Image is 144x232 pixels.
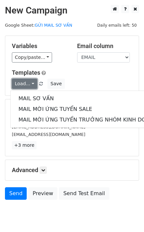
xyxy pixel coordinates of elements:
a: Send [5,187,27,200]
small: [EMAIL_ADDRESS][DOMAIN_NAME] [12,132,85,137]
a: Send Test Email [59,187,109,200]
span: Daily emails left: 50 [95,22,139,29]
h5: Advanced [12,167,132,174]
a: GỬI MAIL SƠ VẤN [35,23,72,28]
a: +3 more [12,141,37,149]
small: Google Sheet: [5,23,72,28]
button: Save [47,79,65,89]
h5: Email column [77,42,132,50]
a: Load... [12,79,37,89]
a: Templates [12,69,40,76]
h5: Variables [12,42,67,50]
h2: New Campaign [5,5,139,16]
a: Daily emails left: 50 [95,23,139,28]
a: Copy/paste... [12,52,52,63]
a: Preview [28,187,57,200]
iframe: Chat Widget [111,200,144,232]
